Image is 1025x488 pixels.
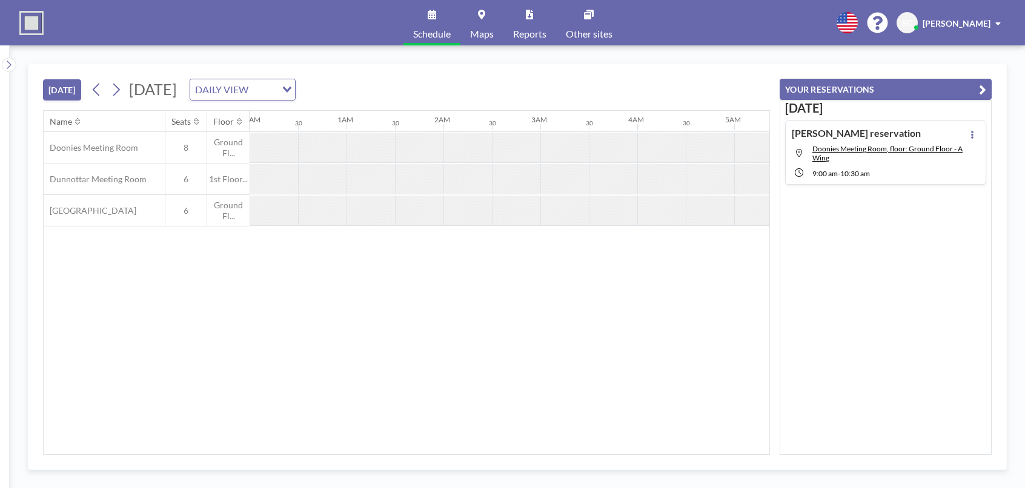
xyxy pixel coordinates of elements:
[785,101,986,116] h3: [DATE]
[812,169,838,178] span: 9:00 AM
[295,119,302,127] div: 30
[586,119,593,127] div: 30
[44,174,147,185] span: Dunnottar Meeting Room
[207,174,250,185] span: 1st Floor...
[413,29,451,39] span: Schedule
[252,82,275,97] input: Search for option
[44,205,136,216] span: [GEOGRAPHIC_DATA]
[165,142,207,153] span: 8
[207,137,250,158] span: Ground Fl...
[213,116,234,127] div: Floor
[838,169,840,178] span: -
[165,174,207,185] span: 6
[470,29,494,39] span: Maps
[165,205,207,216] span: 6
[190,79,295,100] div: Search for option
[902,18,912,28] span: SC
[683,119,690,127] div: 30
[193,82,251,97] span: DAILY VIEW
[392,119,399,127] div: 30
[840,169,870,178] span: 10:30 AM
[923,18,990,28] span: [PERSON_NAME]
[207,200,250,221] span: Ground Fl...
[812,144,963,162] span: Doonies Meeting Room, floor: Ground Floor - A Wing
[43,79,81,101] button: [DATE]
[240,115,260,124] div: 12AM
[44,142,138,153] span: Doonies Meeting Room
[725,115,741,124] div: 5AM
[566,29,612,39] span: Other sites
[434,115,450,124] div: 2AM
[513,29,546,39] span: Reports
[780,79,992,100] button: YOUR RESERVATIONS
[50,116,72,127] div: Name
[628,115,644,124] div: 4AM
[19,11,44,35] img: organization-logo
[337,115,353,124] div: 1AM
[792,127,921,139] h4: [PERSON_NAME] reservation
[129,80,177,98] span: [DATE]
[531,115,547,124] div: 3AM
[171,116,191,127] div: Seats
[489,119,496,127] div: 30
